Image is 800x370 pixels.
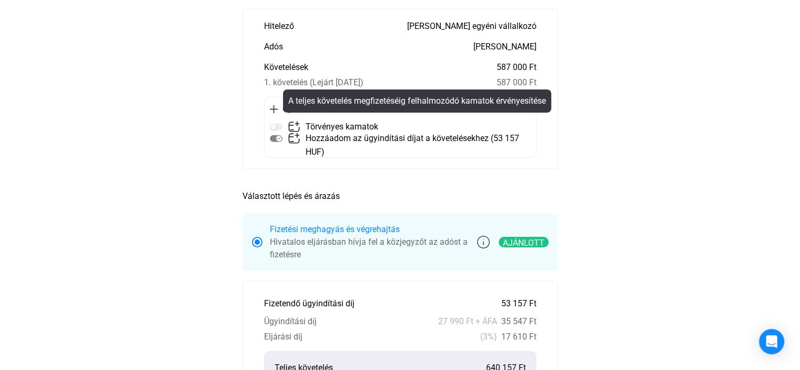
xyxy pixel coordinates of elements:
font: A teljes követelés megfizetéséig felhalmozódó kamatok érvényesítése [288,96,546,106]
font: Fizetendő ügyindítási díj [264,298,355,308]
font: 587 000 Ft [497,77,536,87]
font: Ügyindítási díj [264,316,317,326]
font: [PERSON_NAME] [473,42,536,52]
font: Választott lépés és árazás [242,191,340,201]
img: add-claim [288,121,300,133]
font: Ajánlott [503,238,544,248]
font: 587 000 Ft [497,62,536,72]
font: Hitelező [264,21,294,31]
img: add-claim [288,132,300,145]
font: Követelések [264,62,308,72]
font: 35 547 Ft [501,316,536,326]
img: plusz-fekete [270,105,278,113]
font: Fizetési meghagyás és végrehajtás [270,224,400,234]
font: 1. követelés (Lejárt [DATE]) [264,77,363,87]
a: info-szürke-körvonalAjánlott [477,236,549,248]
font: (3%) [480,332,497,342]
font: Hivatalos eljárásban hívja fel a közjegyzőt az adóst a fizetésre [270,237,468,259]
img: info-szürke-körvonal [477,236,490,248]
font: Adós [264,42,283,52]
font: Törvényes kamatok [306,122,378,132]
font: Eljárási díj [264,332,302,342]
font: [PERSON_NAME] egyéni vállalkozó [407,21,536,31]
font: Hozzáadom az ügyindítási díjat a követelésekhez (53 157 HUF) [306,133,519,157]
font: 17 610 Ft [501,332,536,342]
img: ki-/bekapcsolás [270,121,282,133]
img: bekapcsolható-letiltott [270,132,282,145]
div: Intercom Messenger megnyitása [759,329,784,354]
font: 53 157 Ft [501,298,536,308]
font: 27 990 Ft + ÁFA [438,316,497,326]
